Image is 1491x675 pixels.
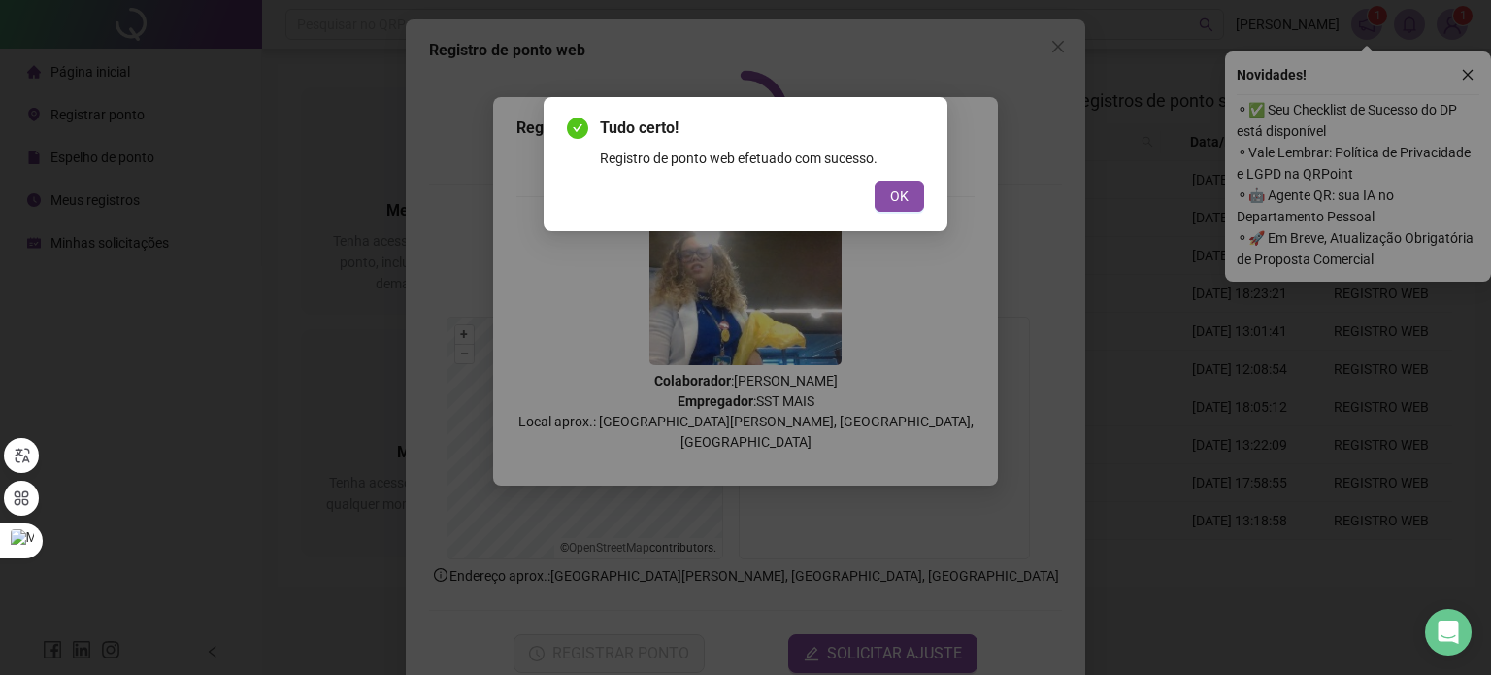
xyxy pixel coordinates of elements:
[1425,609,1472,656] div: Open Intercom Messenger
[600,148,924,169] div: Registro de ponto web efetuado com sucesso.
[875,181,924,212] button: OK
[890,186,909,207] span: OK
[567,118,588,139] span: check-circle
[600,117,924,140] span: Tudo certo!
